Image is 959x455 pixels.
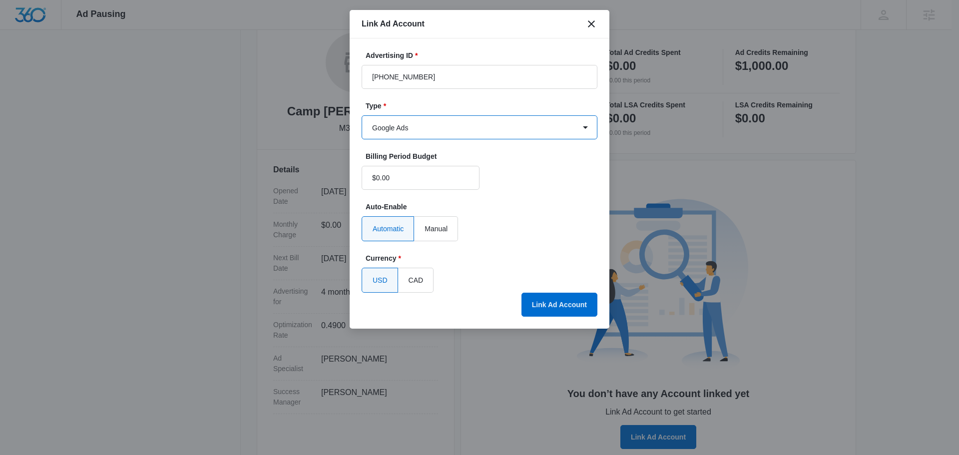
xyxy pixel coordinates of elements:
[362,166,479,190] input: $500.00
[585,18,597,30] button: close
[398,268,434,293] label: CAD
[414,216,458,241] label: Manual
[362,18,425,30] h1: Link Ad Account
[366,253,601,264] label: Currency
[521,293,597,317] button: Link Ad Account
[366,50,601,61] label: Advertising ID
[366,151,483,162] label: Billing Period Budget
[366,101,601,111] label: Type
[362,268,398,293] label: USD
[362,216,414,241] label: Automatic
[366,202,601,212] label: Auto-Enable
